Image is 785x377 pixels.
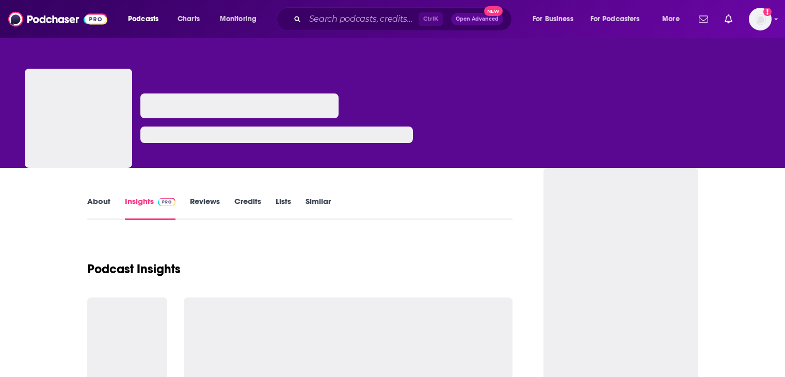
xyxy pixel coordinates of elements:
[234,196,261,220] a: Credits
[720,10,736,28] a: Show notifications dropdown
[763,8,772,16] svg: Add a profile image
[158,198,176,206] img: Podchaser Pro
[749,8,772,30] span: Logged in as megcassidy
[695,10,712,28] a: Show notifications dropdown
[171,11,206,27] a: Charts
[584,11,655,27] button: open menu
[655,11,693,27] button: open menu
[87,196,110,220] a: About
[662,12,680,26] span: More
[125,196,176,220] a: InsightsPodchaser Pro
[286,7,522,31] div: Search podcasts, credits, & more...
[213,11,270,27] button: open menu
[749,8,772,30] button: Show profile menu
[533,12,573,26] span: For Business
[451,13,503,25] button: Open AdvancedNew
[456,17,499,22] span: Open Advanced
[590,12,640,26] span: For Podcasters
[87,261,181,277] h1: Podcast Insights
[128,12,158,26] span: Podcasts
[419,12,443,26] span: Ctrl K
[220,12,257,26] span: Monitoring
[306,196,331,220] a: Similar
[178,12,200,26] span: Charts
[8,9,107,29] img: Podchaser - Follow, Share and Rate Podcasts
[190,196,220,220] a: Reviews
[276,196,291,220] a: Lists
[484,6,503,16] span: New
[525,11,586,27] button: open menu
[749,8,772,30] img: User Profile
[305,11,419,27] input: Search podcasts, credits, & more...
[121,11,172,27] button: open menu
